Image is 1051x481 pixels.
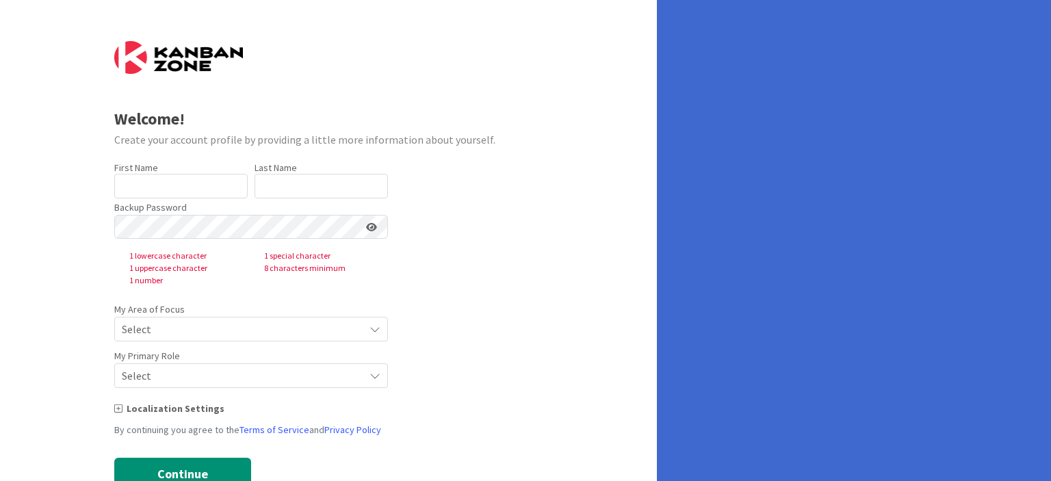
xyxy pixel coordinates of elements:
div: Create your account profile by providing a little more information about yourself. [114,131,543,148]
img: Kanban Zone [114,41,243,74]
span: Select [122,366,357,385]
a: Terms of Service [239,424,309,436]
label: First Name [114,161,158,174]
div: Localization Settings [114,402,543,416]
div: Welcome! [114,107,543,131]
span: 1 special character [253,250,388,262]
div: By continuing you agree to the and [114,423,543,437]
a: Privacy Policy [324,424,381,436]
label: Backup Password [114,200,187,215]
span: Select [122,320,357,339]
label: My Primary Role [114,349,180,363]
label: My Area of Focus [114,302,185,317]
span: 1 lowercase character [118,250,253,262]
span: 8 characters minimum [253,262,388,274]
label: Last Name [255,161,297,174]
span: 1 number [118,274,253,287]
span: 1 uppercase character [118,262,253,274]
